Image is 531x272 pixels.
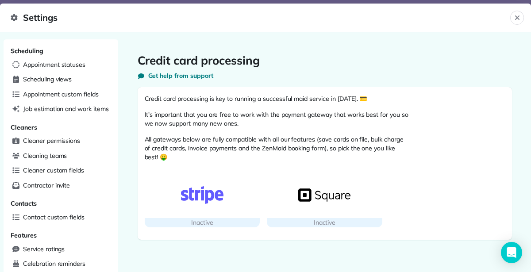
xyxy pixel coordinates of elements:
a: Celebration reminders [9,257,113,271]
span: Scheduling views [23,75,72,84]
span: Scheduling [11,47,43,55]
a: Scheduling views [9,73,113,86]
span: Cleaner permissions [23,136,80,145]
span: Contractor invite [23,181,70,190]
span: Job estimation and work items [23,104,109,113]
a: Service ratings [9,243,113,256]
span: Cleaner custom fields [23,166,84,175]
span: Contact custom fields [23,213,85,222]
button: Close [510,11,524,25]
span: Features [11,231,37,239]
p: Credit card processing is key to running a successful maid service in [DATE]. 💳 [145,94,410,103]
a: Cleaner permissions [9,134,113,148]
button: Get help from support [138,71,213,80]
h1: Credit card processing [138,54,512,68]
a: Job estimation and work items [9,103,113,116]
a: Appointment statuses [9,58,113,72]
span: Appointment custom fields [23,90,99,99]
img: Square [298,186,350,204]
a: Contractor invite [9,179,113,192]
a: Appointment custom fields [9,88,113,101]
a: Contact custom fields [9,211,113,224]
p: It's important that you are free to work with the payment gateway that works best for you so we n... [145,110,410,128]
a: Cleaning teams [9,149,113,163]
span: Inactive [314,218,336,226]
span: Appointment statuses [23,60,85,69]
span: Settings [11,11,510,25]
span: Contacts [11,199,37,207]
img: Stripe [176,186,228,204]
p: All gateways below are fully compatible with all our features (save cards on file, bulk charge of... [145,135,410,161]
a: Cleaner custom fields [9,164,113,177]
span: Get help from support [148,71,213,80]
span: Service ratings [23,245,65,253]
span: Inactive [191,218,213,226]
span: Cleaners [11,123,37,131]
div: Open Intercom Messenger [501,242,522,263]
span: Celebration reminders [23,259,85,268]
span: Cleaning teams [23,151,67,160]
